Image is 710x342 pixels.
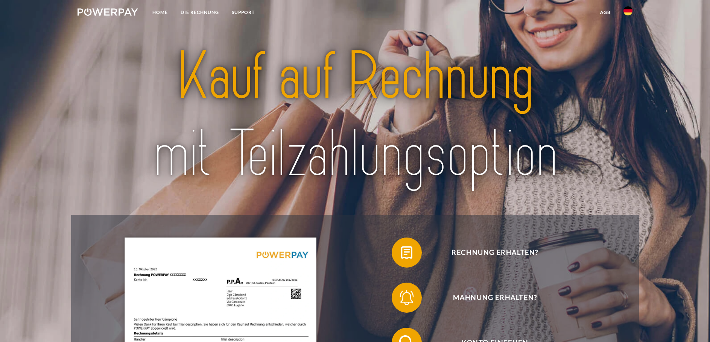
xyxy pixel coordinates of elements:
[225,6,261,19] a: SUPPORT
[392,283,587,313] button: Mahnung erhalten?
[174,6,225,19] a: DIE RECHNUNG
[623,6,632,15] img: de
[78,8,138,16] img: logo-powerpay-white.svg
[392,238,587,268] button: Rechnung erhalten?
[397,288,416,307] img: qb_bell.svg
[403,283,587,313] span: Mahnung erhalten?
[397,243,416,262] img: qb_bill.svg
[146,6,174,19] a: Home
[594,6,617,19] a: agb
[105,34,605,197] img: title-powerpay_de.svg
[403,238,587,268] span: Rechnung erhalten?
